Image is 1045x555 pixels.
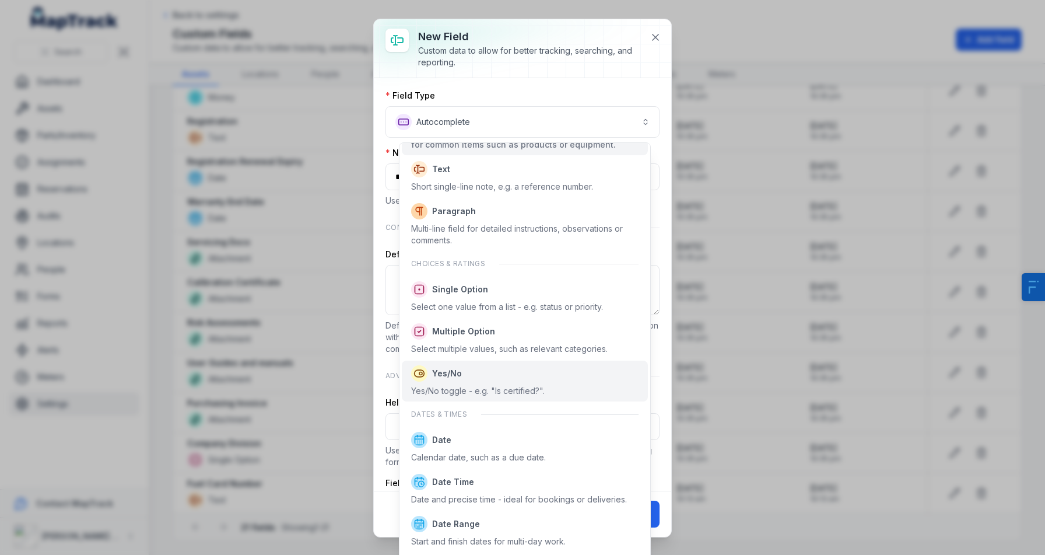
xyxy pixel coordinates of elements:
[432,518,480,530] span: Date Range
[432,368,462,379] span: Yes/No
[385,106,660,138] button: Autocomplete
[411,343,608,355] div: Select multiple values, such as relevant categories.
[402,252,648,275] div: Choices & ratings
[432,476,474,488] span: Date Time
[411,301,603,313] div: Select one value from a list - e.g. status or priority.
[411,223,639,246] div: Multi-line field for detailed instructions, observations or comments.
[432,163,450,175] span: Text
[411,536,566,547] div: Start and finish dates for multi-day work.
[432,326,495,337] span: Multiple Option
[411,385,545,397] div: Yes/No toggle - e.g. "Is certified?".
[411,452,546,463] div: Calendar date, such as a due date.
[432,205,476,217] span: Paragraph
[402,403,648,426] div: Dates & times
[411,181,593,193] div: Short single-line note, e.g. a reference number.
[432,284,488,295] span: Single Option
[411,494,627,505] div: Date and precise time - ideal for bookings or deliveries.
[432,434,451,446] span: Date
